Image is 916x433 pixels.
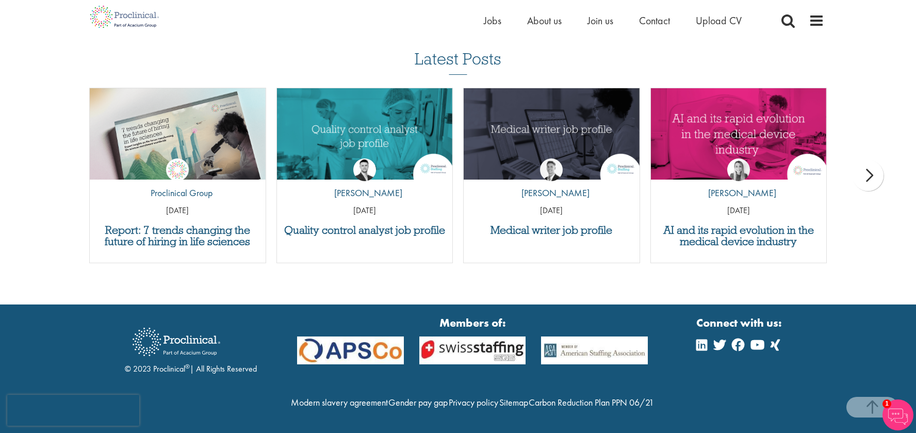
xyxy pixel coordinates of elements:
[529,396,654,408] a: Carbon Reduction Plan PPN 06/21
[651,205,827,217] p: [DATE]
[696,14,742,27] a: Upload CV
[587,14,613,27] a: Join us
[540,158,563,181] img: George Watson
[412,336,534,365] img: APSCo
[651,88,827,180] a: Link to a post
[533,336,656,365] img: APSCo
[125,320,257,375] div: © 2023 Proclinical | All Rights Reserved
[185,362,190,371] sup: ®
[297,315,648,331] strong: Members of:
[882,399,891,408] span: 1
[853,160,884,191] div: next
[696,315,784,331] strong: Connect with us:
[90,88,266,180] a: Link to a post
[656,224,822,247] a: AI and its rapid evolution in the medical device industry
[527,14,562,27] a: About us
[282,224,448,236] a: Quality control analyst job profile
[291,396,388,408] a: Modern slavery agreement
[277,88,453,180] img: quality control analyst job profile
[700,186,776,200] p: [PERSON_NAME]
[277,88,453,180] a: Link to a post
[499,396,528,408] a: Sitemap
[449,396,498,408] a: Privacy policy
[277,205,453,217] p: [DATE]
[326,158,402,205] a: Joshua Godden [PERSON_NAME]
[95,224,260,247] a: Report: 7 trends changing the future of hiring in life sciences
[514,158,590,205] a: George Watson [PERSON_NAME]
[464,205,640,217] p: [DATE]
[639,14,670,27] a: Contact
[90,88,266,187] img: Proclinical: Life sciences hiring trends report 2025
[143,158,212,205] a: Proclinical Group Proclinical Group
[514,186,590,200] p: [PERSON_NAME]
[166,158,189,181] img: Proclinical Group
[143,186,212,200] p: Proclinical Group
[882,399,913,430] img: Chatbot
[388,396,448,408] a: Gender pay gap
[353,158,376,181] img: Joshua Godden
[7,395,139,426] iframe: reCAPTCHA
[90,205,266,217] p: [DATE]
[469,224,634,236] a: Medical writer job profile
[289,336,412,365] img: APSCo
[484,14,501,27] a: Jobs
[125,320,228,363] img: Proclinical Recruitment
[326,186,402,200] p: [PERSON_NAME]
[727,158,750,181] img: Hannah Burke
[700,158,776,205] a: Hannah Burke [PERSON_NAME]
[464,88,640,180] img: Medical writer job profile
[464,88,640,180] a: Link to a post
[415,50,501,75] h3: Latest Posts
[651,88,827,180] img: AI and Its Impact on the Medical Device Industry | Proclinical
